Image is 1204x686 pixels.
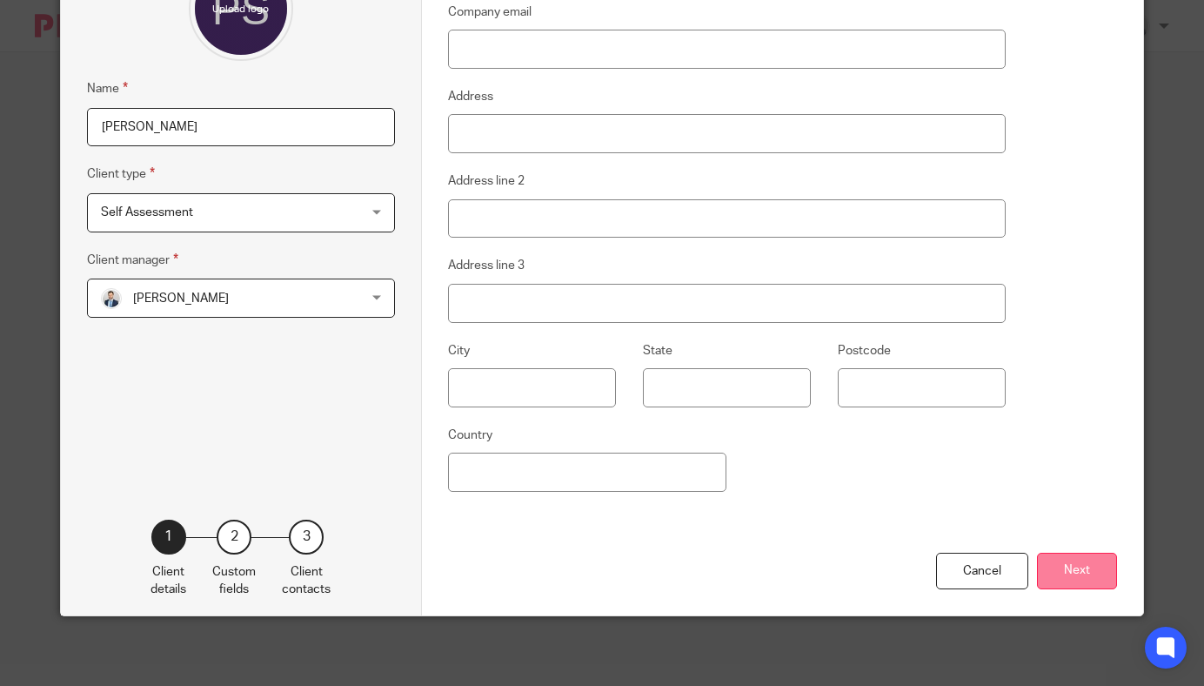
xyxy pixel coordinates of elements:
div: Cancel [936,553,1028,590]
button: Next [1037,553,1117,590]
label: City [448,342,470,360]
p: Client details [150,563,186,599]
label: Address [448,88,493,105]
span: [PERSON_NAME] [133,293,229,305]
label: Client manager [87,250,178,270]
label: State [643,342,672,360]
label: Company email [448,3,532,21]
span: Self Assessment [101,206,193,219]
p: Custom fields [212,563,256,599]
label: Postcode [838,342,891,360]
img: LinkedIn%20Profile.jpeg [101,288,122,309]
p: Client contacts [282,563,331,599]
label: Country [448,427,492,444]
label: Name [87,78,128,98]
label: Address line 2 [448,172,525,190]
div: 2 [217,520,251,555]
div: 3 [289,520,324,555]
div: 1 [151,520,186,555]
label: Client type [87,164,155,184]
label: Address line 3 [448,257,525,274]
